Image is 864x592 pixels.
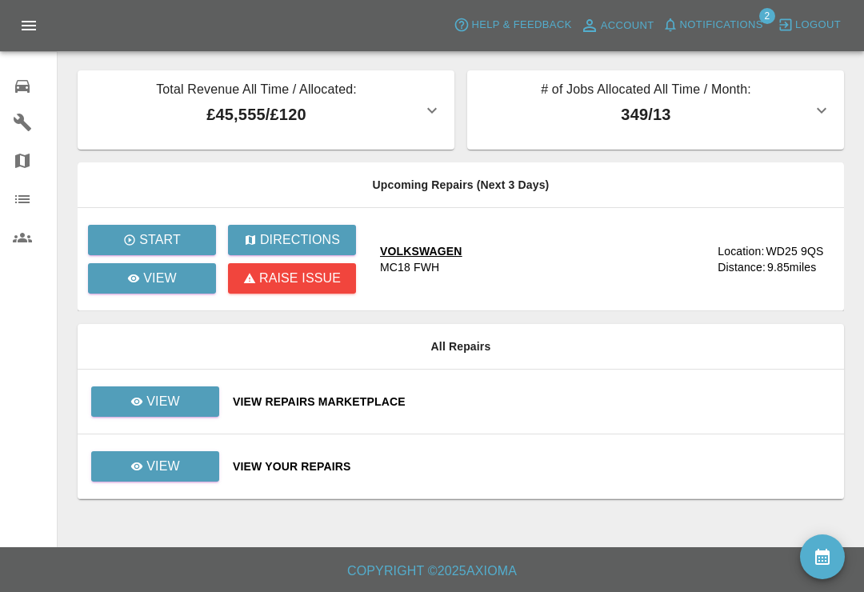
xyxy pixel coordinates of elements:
button: Total Revenue All Time / Allocated:£45,555/£120 [78,70,454,150]
a: View [88,263,216,294]
th: All Repairs [78,324,844,370]
button: availability [800,534,845,579]
button: # of Jobs Allocated All Time / Month:349/13 [467,70,844,150]
div: Location: [718,243,764,259]
a: View [91,386,219,417]
div: WD25 9QS [766,243,823,259]
a: Location:WD25 9QSDistance:9.85miles [718,243,831,275]
button: Open drawer [10,6,48,45]
h6: Copyright © 2025 Axioma [13,560,851,582]
a: VOLKSWAGENMC18 FWH [380,243,705,275]
p: Raise issue [259,269,341,288]
a: View [91,451,219,482]
a: Account [576,13,658,38]
a: View [90,459,220,472]
p: Directions [260,230,340,250]
button: Raise issue [228,263,356,294]
a: View Your Repairs [233,458,831,474]
a: View [90,394,220,407]
button: Notifications [658,13,767,38]
p: 349 / 13 [480,102,812,126]
p: Total Revenue All Time / Allocated: [90,80,422,102]
span: 2 [759,8,775,24]
button: Start [88,225,216,255]
p: Start [139,230,181,250]
button: Logout [774,13,845,38]
button: Directions [228,225,356,255]
span: Help & Feedback [471,16,571,34]
div: VOLKSWAGEN [380,243,462,259]
button: Help & Feedback [450,13,575,38]
div: Distance: [718,259,766,275]
th: Upcoming Repairs (Next 3 Days) [78,162,844,208]
span: Notifications [680,16,763,34]
a: View Repairs Marketplace [233,394,831,410]
p: £45,555 / £120 [90,102,422,126]
p: View [143,269,177,288]
span: Account [601,17,654,35]
p: View [146,392,180,411]
div: MC18 FWH [380,259,439,275]
p: # of Jobs Allocated All Time / Month: [480,80,812,102]
div: 9.85 miles [767,259,831,275]
p: View [146,457,180,476]
span: Logout [795,16,841,34]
